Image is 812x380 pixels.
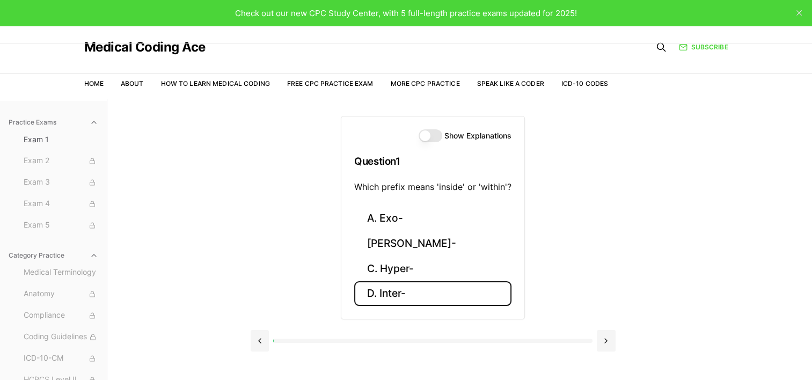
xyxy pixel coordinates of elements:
button: Anatomy [19,286,103,303]
button: [PERSON_NAME]- [354,231,511,257]
button: Exam 5 [19,217,103,234]
span: Exam 3 [24,177,98,188]
a: Speak Like a Coder [477,79,544,87]
span: Exam 2 [24,155,98,167]
span: Compliance [24,310,98,321]
a: About [121,79,144,87]
button: D. Inter- [354,281,511,306]
span: Exam 1 [24,134,98,145]
button: Coding Guidelines [19,328,103,346]
button: close [791,4,808,21]
a: ICD-10 Codes [561,79,608,87]
button: Exam 2 [19,152,103,170]
span: Anatomy [24,288,98,300]
a: How to Learn Medical Coding [161,79,270,87]
a: Medical Coding Ace [84,41,206,54]
a: Subscribe [679,42,728,52]
button: Practice Exams [4,114,103,131]
button: Medical Terminology [19,264,103,281]
span: Medical Terminology [24,267,98,279]
span: Exam 5 [24,220,98,231]
button: Compliance [19,307,103,324]
p: Which prefix means 'inside' or 'within'? [354,180,511,193]
button: Category Practice [4,247,103,264]
span: ICD-10-CM [24,353,98,364]
button: A. Exo- [354,206,511,231]
span: Check out our new CPC Study Center, with 5 full-length practice exams updated for 2025! [235,8,577,18]
span: Coding Guidelines [24,331,98,343]
h3: Question 1 [354,145,511,177]
button: Exam 3 [19,174,103,191]
a: Free CPC Practice Exam [287,79,374,87]
button: ICD-10-CM [19,350,103,367]
a: Home [84,79,104,87]
a: More CPC Practice [390,79,459,87]
button: Exam 1 [19,131,103,148]
span: Exam 4 [24,198,98,210]
button: Exam 4 [19,195,103,213]
button: C. Hyper- [354,256,511,281]
label: Show Explanations [444,132,511,140]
